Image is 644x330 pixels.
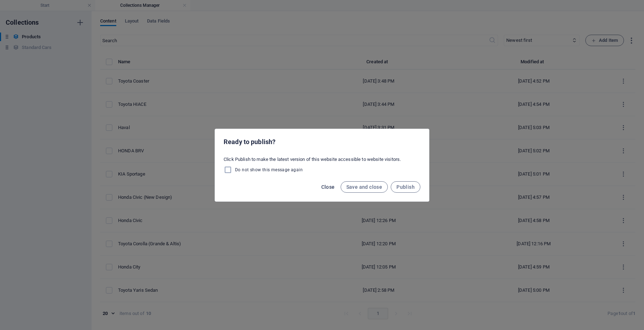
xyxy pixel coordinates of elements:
[341,181,388,193] button: Save and close
[235,167,303,173] span: Do not show this message again
[396,184,415,190] span: Publish
[346,184,382,190] span: Save and close
[321,184,335,190] span: Close
[215,153,429,177] div: Click Publish to make the latest version of this website accessible to website visitors.
[224,138,420,146] h2: Ready to publish?
[318,181,338,193] button: Close
[391,181,420,193] button: Publish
